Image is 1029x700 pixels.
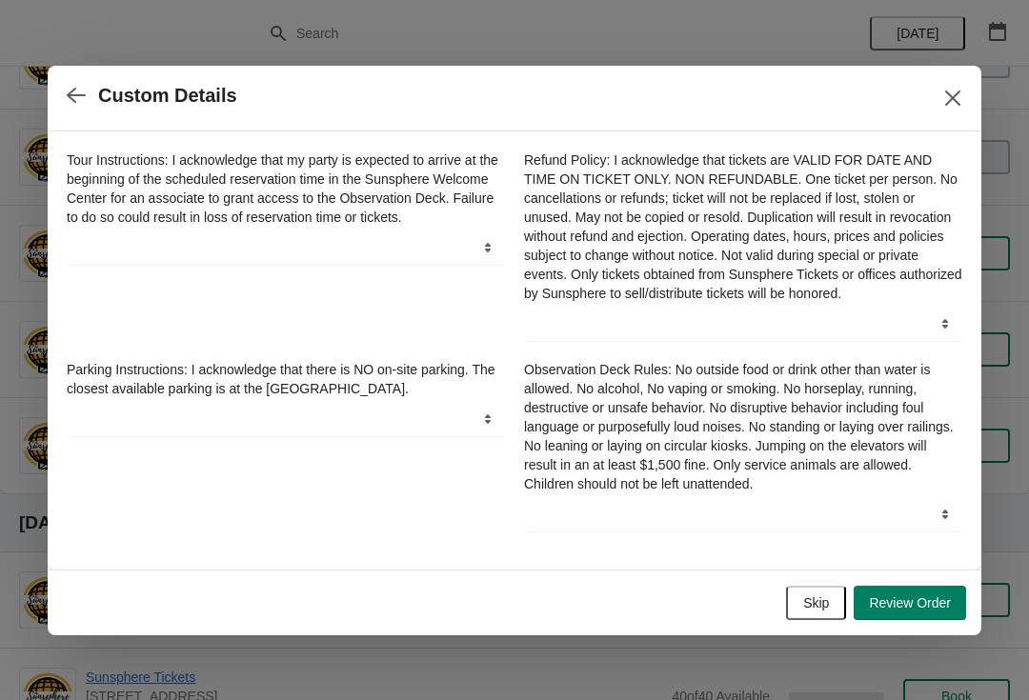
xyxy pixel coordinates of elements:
label: Refund Policy: I acknowledge that tickets are VALID FOR DATE AND TIME ON TICKET ONLY. NON REFUNDA... [524,150,962,303]
label: Parking Instructions: I acknowledge that there is NO on-site parking. The closest available parki... [67,360,505,398]
label: Tour Instructions: I acknowledge that my party is expected to arrive at the beginning of the sche... [67,150,505,227]
label: Observation Deck Rules: No outside food or drink other than water is allowed. No alcohol, No vapi... [524,360,962,493]
button: Review Order [854,586,966,620]
button: Skip [786,586,846,620]
button: Close [936,81,970,115]
span: Skip [803,595,829,610]
h2: Custom Details [98,85,237,107]
span: Review Order [869,595,951,610]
